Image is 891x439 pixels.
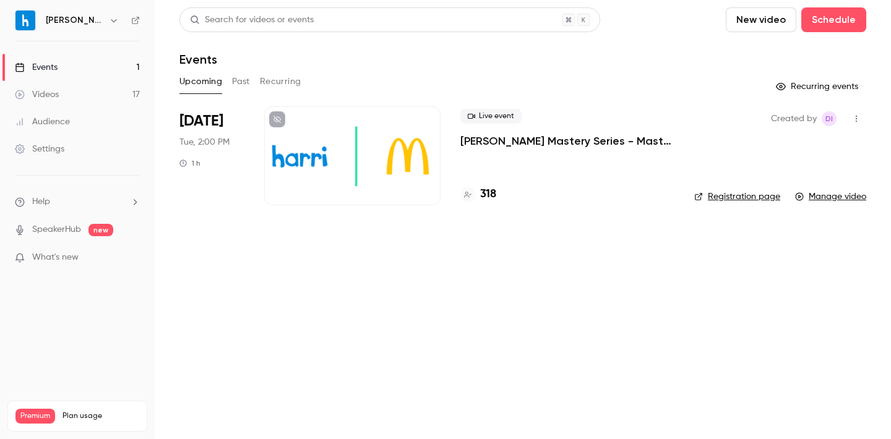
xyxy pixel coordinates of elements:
[825,111,833,126] span: DI
[179,158,200,168] div: 1 h
[179,52,217,67] h1: Events
[801,7,866,32] button: Schedule
[15,11,35,30] img: Harri
[795,190,866,203] a: Manage video
[32,223,81,236] a: SpeakerHub
[770,77,866,96] button: Recurring events
[179,72,222,92] button: Upcoming
[822,111,837,126] span: Dennis Ivanov
[179,136,230,148] span: Tue, 2:00 PM
[460,134,674,148] a: [PERSON_NAME] Mastery Series - Master Timekeeping & Payroll in Harri_September Session 2
[694,190,780,203] a: Registration page
[726,7,796,32] button: New video
[190,14,314,27] div: Search for videos or events
[15,61,58,74] div: Events
[15,88,59,101] div: Videos
[15,116,70,128] div: Audience
[460,109,522,124] span: Live event
[460,186,496,203] a: 318
[15,195,140,208] li: help-dropdown-opener
[771,111,817,126] span: Created by
[232,72,250,92] button: Past
[88,224,113,236] span: new
[15,143,64,155] div: Settings
[125,252,140,263] iframe: Noticeable Trigger
[15,409,55,424] span: Premium
[260,72,301,92] button: Recurring
[179,106,244,205] div: Sep 23 Tue, 2:00 PM (America/New York)
[179,111,223,131] span: [DATE]
[32,251,79,264] span: What's new
[480,186,496,203] h4: 318
[62,411,139,421] span: Plan usage
[32,195,50,208] span: Help
[46,14,104,27] h6: [PERSON_NAME]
